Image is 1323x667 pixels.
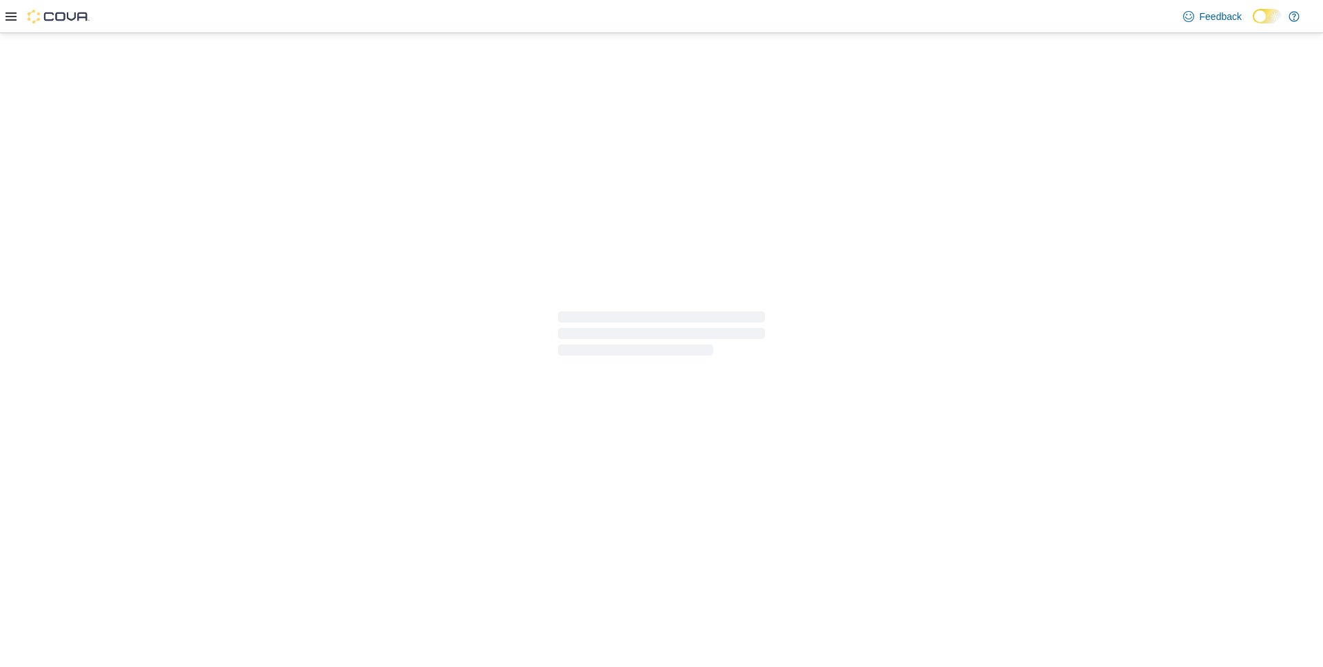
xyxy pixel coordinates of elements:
img: Cova [28,10,90,23]
a: Feedback [1178,3,1247,30]
span: Feedback [1200,10,1242,23]
input: Dark Mode [1253,9,1282,23]
span: Loading [558,314,765,358]
span: Dark Mode [1253,23,1253,24]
